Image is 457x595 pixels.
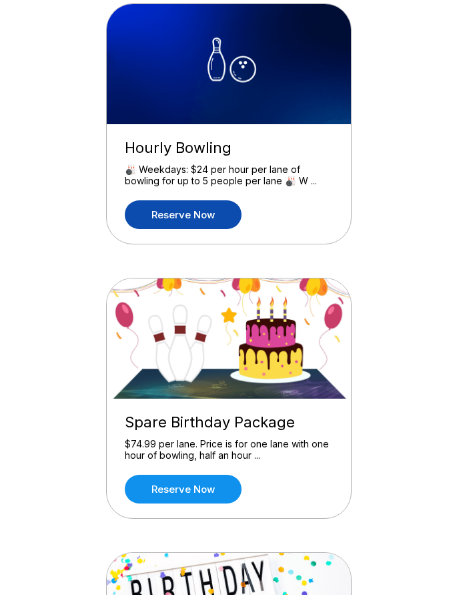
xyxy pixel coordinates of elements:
a: Reserve now [125,200,242,229]
img: Spare Birthday Package [107,278,352,399]
div: $74.99 per lane. Price is for one lane with one hour of bowling, half an hour ... [125,438,333,461]
div: Spare Birthday Package [125,413,333,431]
div: 🎳 Weekdays: $24 per hour per lane of bowling for up to 5 people per lane 🎳 W ... [125,164,333,187]
img: Hourly Bowling [107,4,352,124]
a: Reserve now [125,475,242,504]
div: Hourly Bowling [125,139,333,157]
